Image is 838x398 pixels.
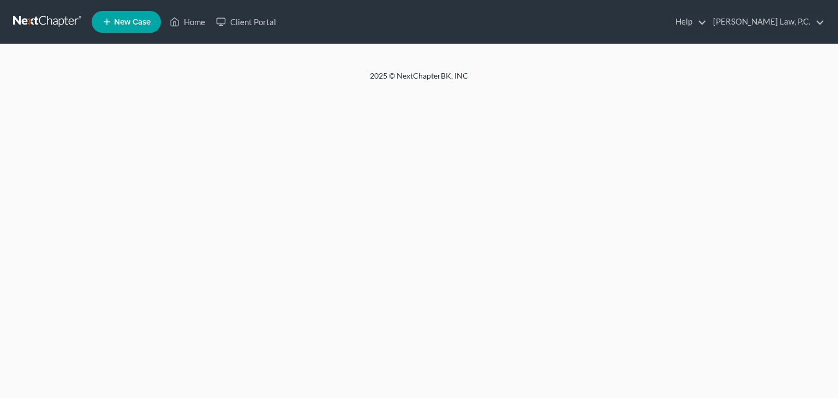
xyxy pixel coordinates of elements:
a: Client Portal [211,12,282,32]
div: 2025 © NextChapterBK, INC [108,70,730,90]
a: Help [670,12,707,32]
a: Home [164,12,211,32]
new-legal-case-button: New Case [92,11,161,33]
a: [PERSON_NAME] Law, P.C. [708,12,824,32]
